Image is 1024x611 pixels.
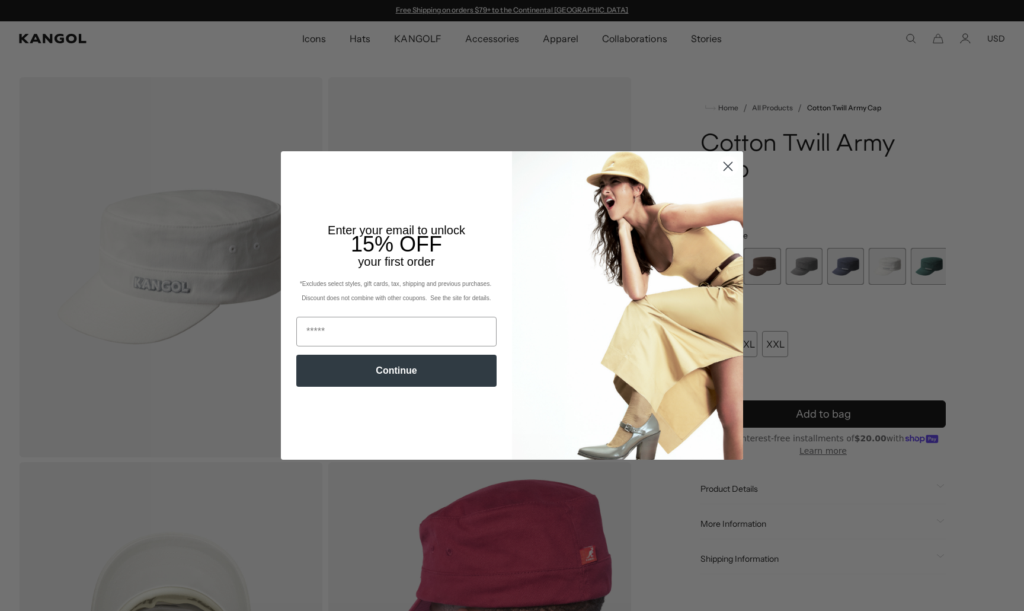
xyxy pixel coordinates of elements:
span: Enter your email to unlock [328,224,465,237]
span: 15% OFF [351,232,442,256]
img: 93be19ad-e773-4382-80b9-c9d740c9197f.jpeg [512,151,743,460]
span: *Excludes select styles, gift cards, tax, shipping and previous purchases. Discount does not comb... [300,281,493,301]
button: Continue [296,355,497,387]
button: Close dialog [718,156,738,177]
span: your first order [358,255,434,268]
input: Email [296,317,497,346]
